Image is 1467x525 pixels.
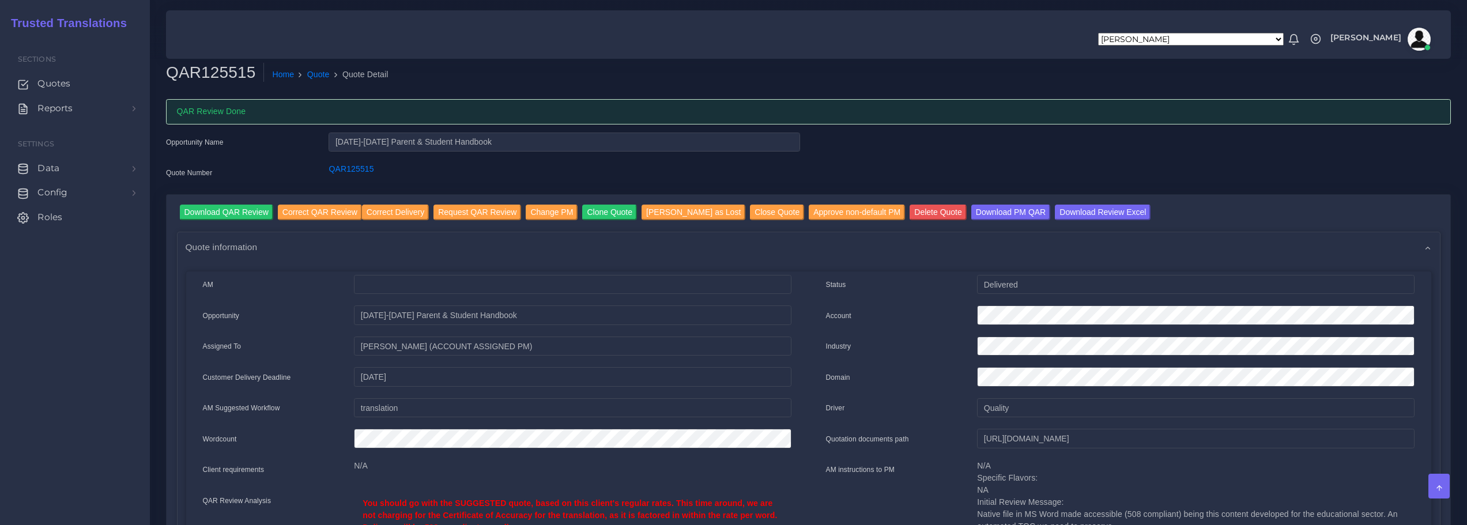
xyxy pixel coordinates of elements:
a: Config [9,180,141,205]
input: Correct QAR Review [278,205,362,220]
label: AM instructions to PM [826,464,895,475]
span: Sections [18,55,56,63]
a: Home [272,69,294,81]
a: Data [9,156,141,180]
label: AM [203,280,213,290]
input: Download Review Excel [1055,205,1151,220]
label: Driver [826,403,845,413]
input: Close Quote [750,205,804,220]
span: Settings [18,139,54,148]
h2: QAR125515 [166,63,264,82]
input: Download QAR Review [180,205,273,220]
div: QAR Review Done [166,99,1451,124]
input: Clone Quote [582,205,637,220]
h2: Trusted Translations [3,16,127,30]
label: Account [826,311,851,321]
a: Quotes [9,71,141,96]
span: Quotes [37,77,70,90]
a: Trusted Translations [3,14,127,33]
img: avatar [1408,28,1431,51]
input: Delete Quote [910,205,967,220]
input: Download PM QAR [971,205,1050,220]
div: Quote information [178,232,1440,262]
label: Assigned To [203,341,242,352]
label: QAR Review Analysis [203,496,271,506]
span: Config [37,186,67,199]
span: [PERSON_NAME] [1330,33,1401,41]
label: Domain [826,372,850,383]
input: Change PM [526,205,578,220]
span: Data [37,162,59,175]
label: Quotation documents path [826,434,909,444]
label: Customer Delivery Deadline [203,372,291,383]
span: Reports [37,102,73,115]
li: Quote Detail [330,69,389,81]
label: Wordcount [203,434,237,444]
label: Quote Number [166,168,212,178]
input: Approve non-default PM [809,205,905,220]
label: Status [826,280,846,290]
input: [PERSON_NAME] as Lost [642,205,745,220]
label: AM Suggested Workflow [203,403,280,413]
label: Opportunity Name [166,137,224,148]
label: Client requirements [203,464,265,475]
p: N/A [354,460,791,472]
label: Industry [826,341,851,352]
a: Quote [307,69,330,81]
a: Reports [9,96,141,120]
a: QAR125515 [329,164,374,173]
input: Correct Delivery [362,205,429,220]
input: Request QAR Review [433,205,521,220]
label: Opportunity [203,311,240,321]
input: pm [354,337,791,356]
a: Roles [9,205,141,229]
span: Quote information [186,240,258,254]
span: Roles [37,211,62,224]
a: [PERSON_NAME]avatar [1325,28,1435,51]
